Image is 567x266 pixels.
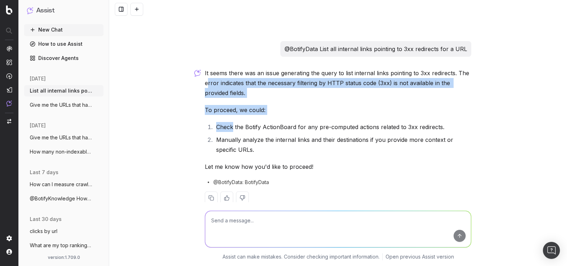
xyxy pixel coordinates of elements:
span: [DATE] [30,75,46,82]
p: Assist can make mistakes. Consider checking important information. [223,253,380,260]
span: last 30 days [30,216,62,223]
span: @BotifyData: BotifyData [213,179,269,186]
li: Check the Botify ActionBoard for any pre-computed actions related to 3xx redirects. [214,122,471,132]
img: Analytics [6,46,12,51]
span: [DATE] [30,122,46,129]
img: My account [6,249,12,255]
span: last 7 days [30,169,58,176]
span: Give me the URLs that has lost the most [30,101,92,109]
p: Let me know how you'd like to proceed! [205,162,471,172]
img: Switch project [7,119,11,124]
img: Botify logo [6,5,12,15]
div: Open Intercom Messenger [543,242,560,259]
button: Assist [27,6,101,16]
img: Setting [6,235,12,241]
span: @BotifyKnowledge How can I measure crawl [30,195,92,202]
button: New Chat [24,24,103,35]
span: How can I measure crawl budget in Botify [30,181,92,188]
span: Give me the URLs that has lost the most [30,134,92,141]
img: Assist [6,100,12,106]
img: Activation [6,73,12,79]
button: How many non-indexables URLs do I have o [24,146,103,157]
li: Manually analyze the internal links and their destinations if you provide more context or specifi... [214,135,471,155]
img: Botify assist logo [194,70,201,77]
button: How can I measure crawl budget in Botify [24,179,103,190]
a: Discover Agents [24,52,103,64]
button: List all internal links pointing to 3xx [24,85,103,96]
button: Give me the URLs that has lost the most [24,99,103,111]
div: version: 1.709.0 [27,255,101,260]
p: To proceed, we could: [205,105,471,115]
span: How many non-indexables URLs do I have o [30,148,92,155]
img: Assist [27,7,33,14]
span: What are my top ranking pages? [30,242,92,249]
a: Open previous Assist version [386,253,454,260]
button: clicks by url [24,226,103,237]
button: Give me the URLs that has lost the most [24,132,103,143]
button: What are my top ranking pages? [24,240,103,251]
p: @BotifyData List all internal links pointing to 3xx redirects for a URL [285,44,467,54]
h1: Assist [36,6,55,16]
p: It seems there was an issue generating the query to list internal links pointing to 3xx redirects... [205,68,471,98]
a: How to use Assist [24,38,103,50]
span: clicks by url [30,228,57,235]
span: List all internal links pointing to 3xx [30,87,92,94]
img: Intelligence [6,59,12,65]
img: Studio [6,87,12,93]
button: @BotifyKnowledge How can I measure crawl [24,193,103,204]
